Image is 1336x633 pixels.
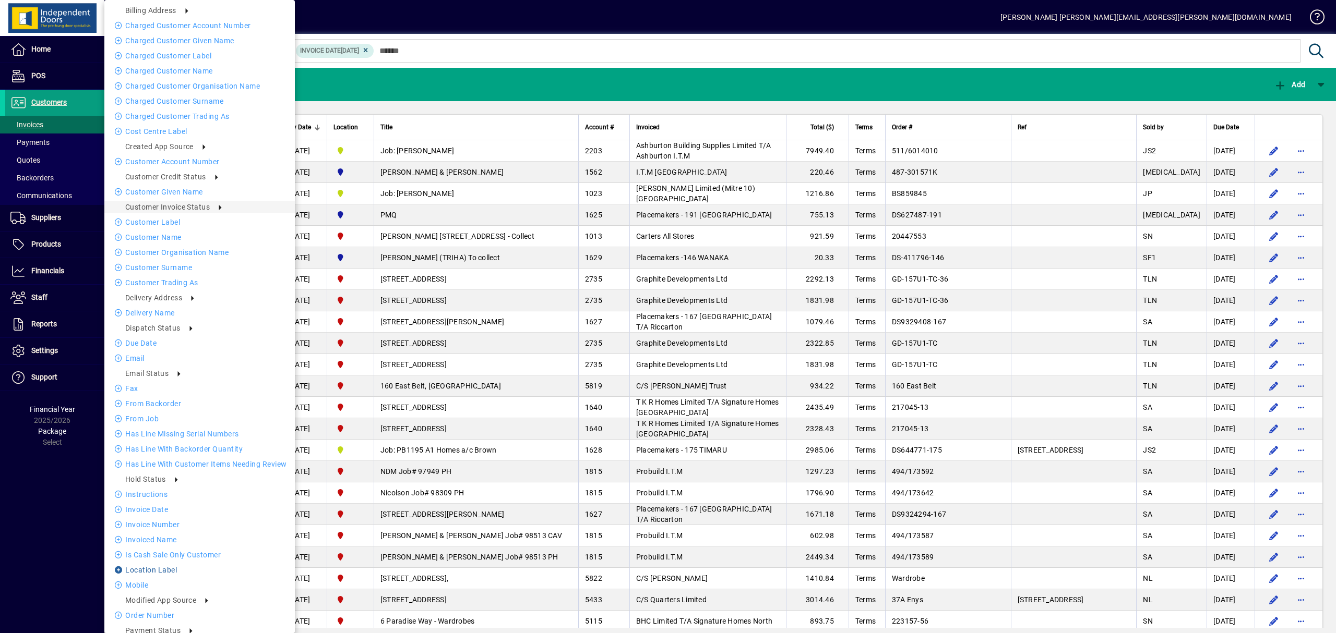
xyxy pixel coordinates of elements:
[104,564,295,576] li: Location Label
[104,549,295,561] li: Is Cash Sale Only Customer
[104,458,295,470] li: Has Line With Customer Items Needing Review
[125,294,182,302] span: Delivery address
[125,369,169,378] span: Email status
[104,19,295,32] li: Charged Customer Account number
[104,382,295,395] li: Fax
[125,324,181,332] span: Dispatch Status
[104,307,295,319] li: Delivery name
[104,50,295,62] li: Charged Customer label
[104,65,295,77] li: Charged Customer name
[104,488,295,501] li: Instructions
[104,95,295,107] li: Charged Customer Surname
[125,596,196,604] span: Modified App Source
[104,155,295,168] li: Customer Account number
[104,125,295,138] li: Cost Centre Label
[104,246,295,259] li: Customer Organisation name
[104,443,295,455] li: Has Line With Backorder Quantity
[104,579,295,591] li: Mobile
[125,475,166,483] span: Hold Status
[104,110,295,123] li: Charged Customer Trading as
[104,397,295,410] li: From Backorder
[125,203,210,211] span: Customer Invoice Status
[104,352,295,364] li: Email
[104,231,295,244] li: Customer name
[104,518,295,531] li: Invoice number
[104,533,295,546] li: Invoiced Name
[104,186,295,198] li: Customer Given name
[104,261,295,274] li: Customer Surname
[104,216,295,228] li: Customer label
[104,276,295,289] li: Customer Trading as
[104,412,295,425] li: From Job
[104,80,295,92] li: Charged Customer Organisation name
[104,609,295,622] li: Order number
[125,142,194,151] span: Created App Source
[104,34,295,47] li: Charged Customer Given name
[125,173,206,181] span: Customer credit status
[104,337,295,349] li: Due date
[104,428,295,440] li: Has Line Missing Serial Numbers
[125,6,176,15] span: Billing address
[104,503,295,516] li: Invoice date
